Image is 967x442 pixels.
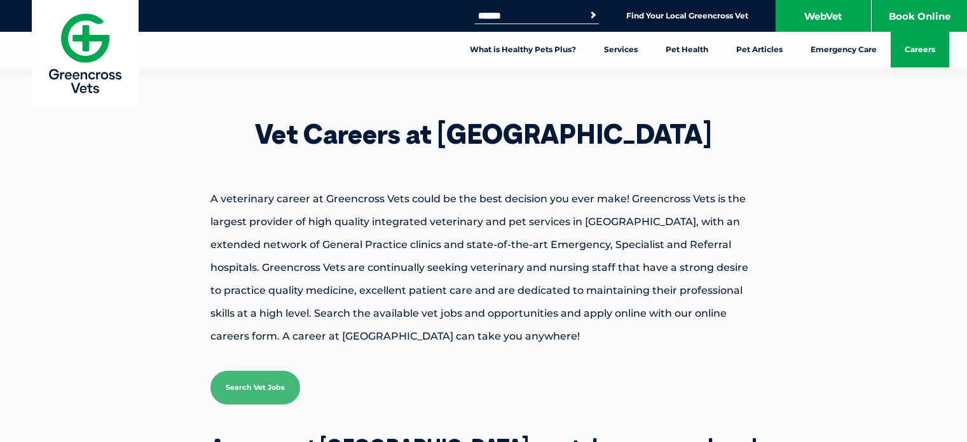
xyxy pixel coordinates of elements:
[587,9,600,22] button: Search
[210,371,300,404] a: Search Vet Jobs
[891,32,949,67] a: Careers
[722,32,797,67] a: Pet Articles
[626,11,748,21] a: Find Your Local Greencross Vet
[652,32,722,67] a: Pet Health
[166,188,802,348] p: A veterinary career at Greencross Vets could be the best decision you ever make! Greencross Vets ...
[166,121,802,148] h1: Vet Careers at [GEOGRAPHIC_DATA]
[797,32,891,67] a: Emergency Care
[456,32,590,67] a: What is Healthy Pets Plus?
[590,32,652,67] a: Services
